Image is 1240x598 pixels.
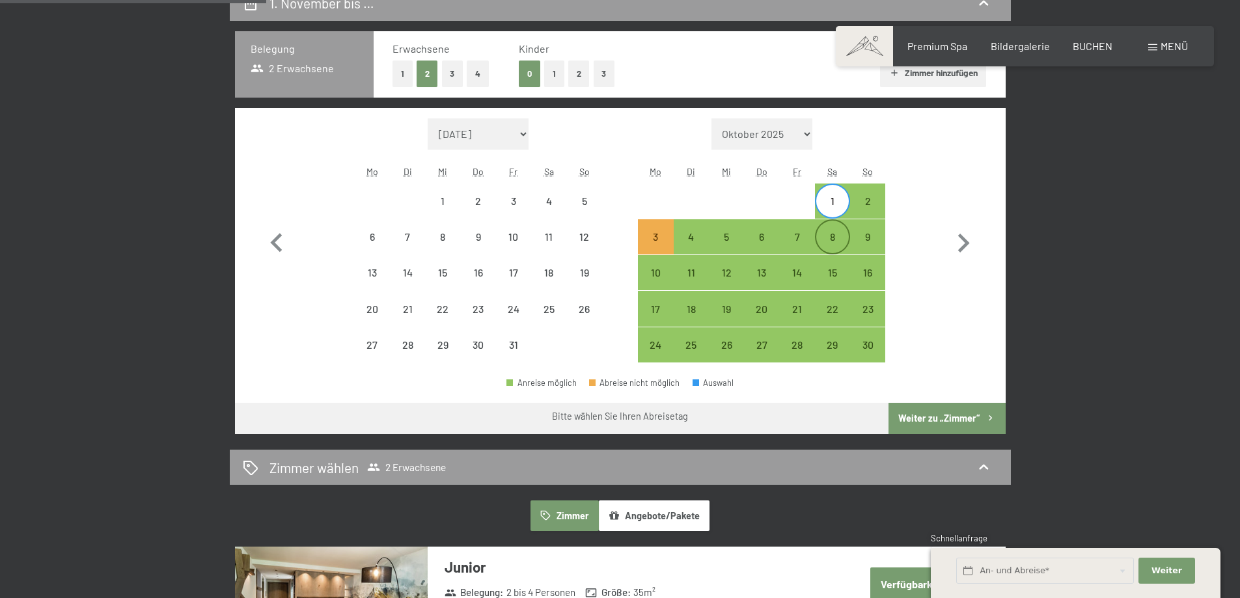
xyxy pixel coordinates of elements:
[709,327,744,362] div: Abreise möglich
[425,327,460,362] div: Abreise nicht möglich
[496,327,531,362] div: Fri Oct 31 2025
[779,219,814,254] div: Fri Nov 07 2025
[496,255,531,290] div: Abreise nicht möglich
[638,255,673,290] div: Mon Nov 10 2025
[269,458,359,477] h2: Zimmer wählen
[815,327,850,362] div: Abreise möglich
[473,166,484,177] abbr: Donnerstag
[674,219,709,254] div: Tue Nov 04 2025
[462,267,495,300] div: 16
[816,267,849,300] div: 15
[532,304,565,336] div: 25
[568,304,600,336] div: 26
[638,291,673,326] div: Abreise möglich
[566,291,601,326] div: Sun Oct 26 2025
[506,379,577,387] div: Anreise möglich
[744,219,779,254] div: Thu Nov 06 2025
[391,232,424,264] div: 7
[461,219,496,254] div: Abreise nicht möglich
[674,291,709,326] div: Abreise möglich
[744,327,779,362] div: Thu Nov 27 2025
[638,255,673,290] div: Abreise möglich
[391,340,424,372] div: 28
[674,219,709,254] div: Abreise möglich
[391,304,424,336] div: 21
[496,255,531,290] div: Fri Oct 17 2025
[674,255,709,290] div: Abreise möglich
[390,219,425,254] div: Tue Oct 07 2025
[461,255,496,290] div: Thu Oct 16 2025
[531,183,566,219] div: Sat Oct 04 2025
[390,327,425,362] div: Abreise nicht möglich
[426,304,459,336] div: 22
[461,291,496,326] div: Thu Oct 23 2025
[497,196,530,228] div: 3
[674,291,709,326] div: Tue Nov 18 2025
[531,183,566,219] div: Abreise nicht möglich
[461,291,496,326] div: Abreise nicht möglich
[944,118,982,363] button: Nächster Monat
[589,379,680,387] div: Abreise nicht möglich
[519,42,549,55] span: Kinder
[1151,565,1182,577] span: Weiter
[461,255,496,290] div: Abreise nicht möglich
[426,232,459,264] div: 8
[355,255,390,290] div: Mon Oct 13 2025
[639,232,672,264] div: 3
[426,340,459,372] div: 29
[650,166,661,177] abbr: Montag
[356,267,389,300] div: 13
[744,255,779,290] div: Thu Nov 13 2025
[850,327,885,362] div: Sun Nov 30 2025
[496,219,531,254] div: Abreise nicht möglich
[693,379,734,387] div: Auswahl
[816,232,849,264] div: 8
[594,61,615,87] button: 3
[780,232,813,264] div: 7
[251,42,358,56] h3: Belegung
[461,327,496,362] div: Thu Oct 30 2025
[674,255,709,290] div: Tue Nov 11 2025
[745,232,778,264] div: 6
[531,219,566,254] div: Sat Oct 11 2025
[566,183,601,219] div: Sun Oct 05 2025
[544,166,554,177] abbr: Samstag
[552,410,688,423] div: Bitte wählen Sie Ihren Abreisetag
[566,219,601,254] div: Sun Oct 12 2025
[850,219,885,254] div: Abreise möglich
[880,59,986,87] button: Zimmer hinzufügen
[1138,558,1194,584] button: Weiter
[674,327,709,362] div: Tue Nov 25 2025
[744,255,779,290] div: Abreise möglich
[779,255,814,290] div: Fri Nov 14 2025
[639,267,672,300] div: 10
[710,304,743,336] div: 19
[442,61,463,87] button: 3
[355,327,390,362] div: Mon Oct 27 2025
[566,255,601,290] div: Abreise nicht möglich
[850,255,885,290] div: Abreise möglich
[850,183,885,219] div: Sun Nov 02 2025
[530,500,598,530] button: Zimmer
[675,267,708,300] div: 11
[780,267,813,300] div: 14
[675,304,708,336] div: 18
[638,291,673,326] div: Mon Nov 17 2025
[355,219,390,254] div: Mon Oct 06 2025
[687,166,695,177] abbr: Dienstag
[568,61,590,87] button: 2
[638,327,673,362] div: Abreise möglich
[438,166,447,177] abbr: Mittwoch
[425,183,460,219] div: Wed Oct 01 2025
[462,304,495,336] div: 23
[461,219,496,254] div: Thu Oct 09 2025
[638,219,673,254] div: Abreise nicht möglich, da die Mindestaufenthaltsdauer nicht erfüllt wird
[425,291,460,326] div: Wed Oct 22 2025
[355,327,390,362] div: Abreise nicht möglich
[779,327,814,362] div: Abreise möglich
[815,255,850,290] div: Abreise möglich
[467,61,489,87] button: 4
[815,327,850,362] div: Sat Nov 29 2025
[710,340,743,372] div: 26
[850,327,885,362] div: Abreise möglich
